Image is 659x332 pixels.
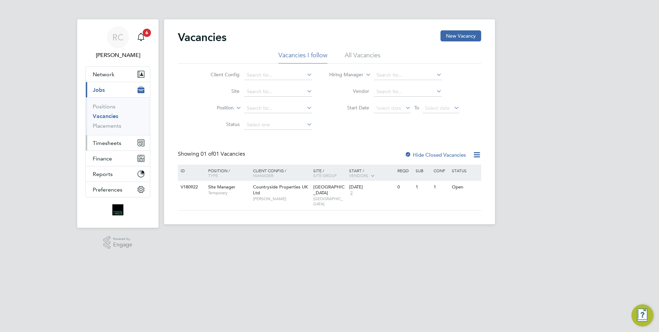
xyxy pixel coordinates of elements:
[178,30,226,44] h2: Vacancies
[396,181,414,194] div: 0
[201,150,245,157] span: 01 Vacancies
[77,19,159,228] nav: Main navigation
[414,165,432,176] div: Sub
[374,87,442,97] input: Search for...
[201,150,213,157] span: 01 of
[208,184,235,190] span: Site Manager
[200,71,240,78] label: Client Config
[86,166,150,182] button: Reports
[253,173,273,178] span: Manager
[349,184,394,190] div: [DATE]
[450,181,480,194] div: Open
[374,70,442,80] input: Search for...
[86,135,150,150] button: Timesheets
[440,30,481,41] button: New Vacancy
[93,103,115,110] a: Positions
[93,140,121,146] span: Timesheets
[86,182,150,197] button: Preferences
[93,113,118,119] a: Vacancies
[113,236,132,242] span: Powered by
[244,70,312,80] input: Search for...
[278,51,327,64] li: Vacancies I follow
[432,181,450,194] div: 1
[631,304,653,326] button: Engage Resource Center
[143,29,151,37] span: 6
[178,150,246,158] div: Showing
[86,67,150,82] button: Network
[396,165,414,176] div: Reqd
[103,236,133,249] a: Powered byEngage
[93,87,105,93] span: Jobs
[85,51,150,59] span: Robyn Clarke
[93,171,113,177] span: Reports
[85,26,150,59] a: RC[PERSON_NAME]
[112,33,123,42] span: RC
[329,105,369,111] label: Start Date
[253,196,310,202] span: [PERSON_NAME]
[93,186,122,193] span: Preferences
[244,120,312,130] input: Select one
[450,165,480,176] div: Status
[93,155,112,162] span: Finance
[349,173,368,178] span: Vendors
[432,165,450,176] div: Conf
[203,165,251,181] div: Position /
[345,51,381,64] li: All Vacancies
[179,165,203,176] div: ID
[347,165,396,182] div: Start /
[244,104,312,113] input: Search for...
[412,103,421,112] span: To
[179,181,203,194] div: V180922
[200,88,240,94] label: Site
[376,105,401,111] span: Select date
[405,152,466,158] label: Hide Closed Vacancies
[425,105,450,111] span: Select date
[93,71,114,78] span: Network
[253,184,308,196] span: Countryside Properties UK Ltd
[244,87,312,97] input: Search for...
[86,82,150,97] button: Jobs
[86,97,150,135] div: Jobs
[251,165,312,181] div: Client Config /
[324,71,363,78] label: Hiring Manager
[112,204,123,215] img: bromak-logo-retina.png
[85,204,150,215] a: Go to home page
[93,123,121,129] a: Placements
[313,173,337,178] span: Site Group
[414,181,432,194] div: 1
[208,173,218,178] span: Type
[86,151,150,166] button: Finance
[208,190,250,196] span: Temporary
[113,242,132,248] span: Engage
[200,121,240,127] label: Status
[329,88,369,94] label: Vendor
[134,26,148,48] a: 6
[349,190,354,196] span: 2
[194,105,234,111] label: Position
[313,196,346,207] span: [GEOGRAPHIC_DATA]
[312,165,348,181] div: Site /
[313,184,345,196] span: [GEOGRAPHIC_DATA]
